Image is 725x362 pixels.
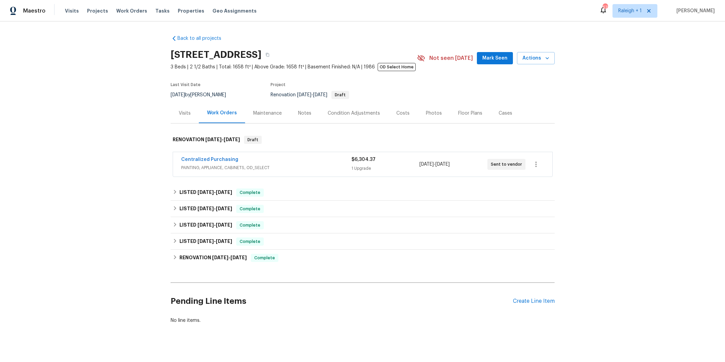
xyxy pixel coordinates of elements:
[171,250,555,266] div: RENOVATION [DATE]-[DATE]Complete
[426,110,442,117] div: Photos
[216,190,232,195] span: [DATE]
[522,54,549,63] span: Actions
[261,49,274,61] button: Copy Address
[224,137,240,142] span: [DATE]
[429,55,473,62] span: Not seen [DATE]
[197,239,232,244] span: -
[171,64,417,70] span: 3 Beds | 2 1/2 Baths | Total: 1658 ft² | Above Grade: 1658 ft² | Basement Finished: N/A | 1986
[674,7,715,14] span: [PERSON_NAME]
[197,206,232,211] span: -
[419,162,434,167] span: [DATE]
[171,217,555,233] div: LISTED [DATE]-[DATE]Complete
[171,83,201,87] span: Last Visit Date
[482,54,507,63] span: Mark Seen
[171,317,555,324] div: No line items.
[197,223,232,227] span: -
[197,190,232,195] span: -
[419,161,450,168] span: -
[517,52,555,65] button: Actions
[458,110,482,117] div: Floor Plans
[87,7,108,14] span: Projects
[252,254,278,261] span: Complete
[171,93,185,97] span: [DATE]
[435,162,450,167] span: [DATE]
[171,201,555,217] div: LISTED [DATE]-[DATE]Complete
[351,157,376,162] span: $6,304.37
[245,136,261,143] span: Draft
[173,136,240,144] h6: RENOVATION
[205,137,240,142] span: -
[271,93,349,97] span: Renovation
[618,7,642,14] span: Raleigh + 1
[23,7,46,14] span: Maestro
[179,110,191,117] div: Visits
[205,137,222,142] span: [DATE]
[181,157,238,162] a: Centralized Purchasing
[171,233,555,250] div: LISTED [DATE]-[DATE]Complete
[297,93,311,97] span: [DATE]
[178,7,204,14] span: Properties
[171,184,555,201] div: LISTED [DATE]-[DATE]Complete
[179,254,247,262] h6: RENOVATION
[197,190,214,195] span: [DATE]
[171,35,236,42] a: Back to all projects
[378,63,416,71] span: OD Select Home
[328,110,380,117] div: Condition Adjustments
[216,239,232,244] span: [DATE]
[155,9,170,13] span: Tasks
[216,206,232,211] span: [DATE]
[197,206,214,211] span: [DATE]
[297,93,327,97] span: -
[313,93,327,97] span: [DATE]
[179,221,232,229] h6: LISTED
[237,222,263,229] span: Complete
[477,52,513,65] button: Mark Seen
[237,189,263,196] span: Complete
[65,7,79,14] span: Visits
[237,238,263,245] span: Complete
[171,51,261,58] h2: [STREET_ADDRESS]
[230,255,247,260] span: [DATE]
[212,255,228,260] span: [DATE]
[212,7,257,14] span: Geo Assignments
[197,223,214,227] span: [DATE]
[332,93,348,97] span: Draft
[197,239,214,244] span: [DATE]
[207,110,237,116] div: Work Orders
[212,255,247,260] span: -
[179,188,232,197] h6: LISTED
[499,110,512,117] div: Cases
[396,110,410,117] div: Costs
[253,110,282,117] div: Maintenance
[179,205,232,213] h6: LISTED
[491,161,525,168] span: Sent to vendor
[237,205,263,212] span: Complete
[171,91,234,99] div: by [PERSON_NAME]
[513,298,555,305] div: Create Line Item
[351,165,419,172] div: 1 Upgrade
[298,110,311,117] div: Notes
[181,164,351,171] span: PAINTING, APPLIANCE, CABINETS, OD_SELECT
[116,7,147,14] span: Work Orders
[179,237,232,246] h6: LISTED
[603,4,607,11] div: 57
[171,129,555,151] div: RENOVATION [DATE]-[DATE]Draft
[171,285,513,317] h2: Pending Line Items
[216,223,232,227] span: [DATE]
[271,83,286,87] span: Project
